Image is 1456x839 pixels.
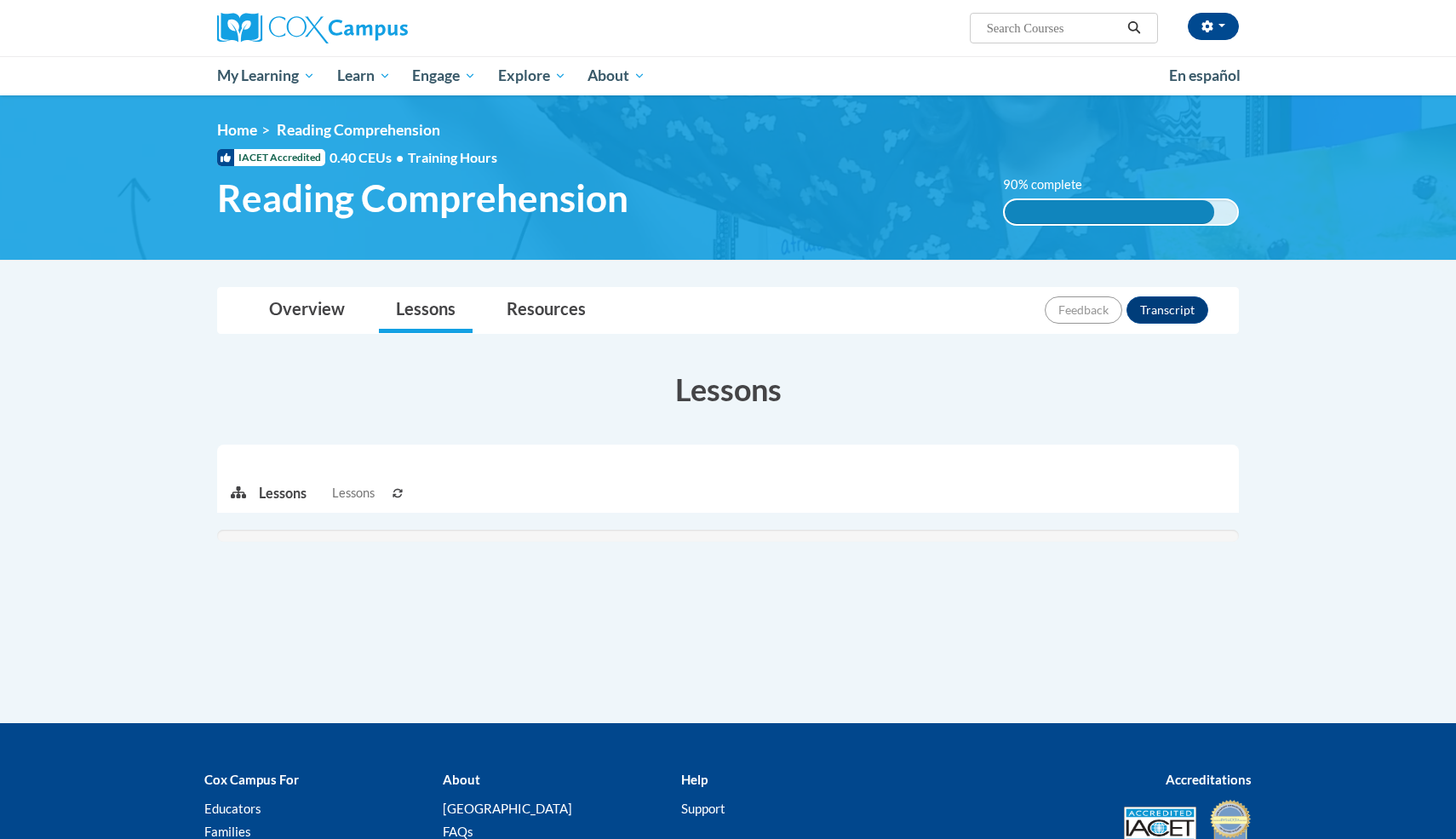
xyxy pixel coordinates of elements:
h3: Lessons [217,368,1239,411]
a: FAQs [443,824,473,839]
p: Lessons [259,484,307,503]
span: Learn [337,66,391,86]
a: En español [1158,58,1252,94]
b: Help [681,772,708,787]
img: Cox Campus [217,13,408,43]
b: About [443,772,480,787]
a: Home [217,121,257,139]
span: Reading Comprehension [217,175,628,221]
a: Explore [487,56,577,95]
div: Main menu [192,56,1264,95]
button: Search [1121,18,1147,38]
a: About [577,56,657,95]
span: • [396,149,404,165]
span: Training Hours [408,149,497,165]
a: Overview [252,288,362,333]
b: Accreditations [1166,772,1252,787]
a: Engage [401,56,487,95]
button: Account Settings [1188,13,1239,40]
a: Support [681,801,725,816]
div: 90% complete [1005,200,1214,224]
input: Search Courses [985,18,1121,38]
a: Educators [204,801,261,816]
button: Feedback [1045,296,1122,324]
span: Explore [498,66,566,86]
span: Reading Comprehension [277,121,440,139]
a: Lessons [379,288,473,333]
span: Lessons [332,484,375,503]
span: IACET Accredited [217,149,325,166]
b: Cox Campus For [204,772,299,787]
span: 0.40 CEUs [330,148,408,167]
span: Engage [412,66,476,86]
button: Transcript [1126,296,1208,324]
a: My Learning [206,56,326,95]
a: Resources [490,288,603,333]
label: 90% complete [1003,175,1101,194]
a: Families [204,824,251,839]
span: My Learning [217,66,315,86]
a: Learn [326,56,402,95]
span: About [588,66,645,86]
span: En español [1169,66,1241,84]
a: [GEOGRAPHIC_DATA] [443,801,572,816]
a: Cox Campus [217,13,541,43]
